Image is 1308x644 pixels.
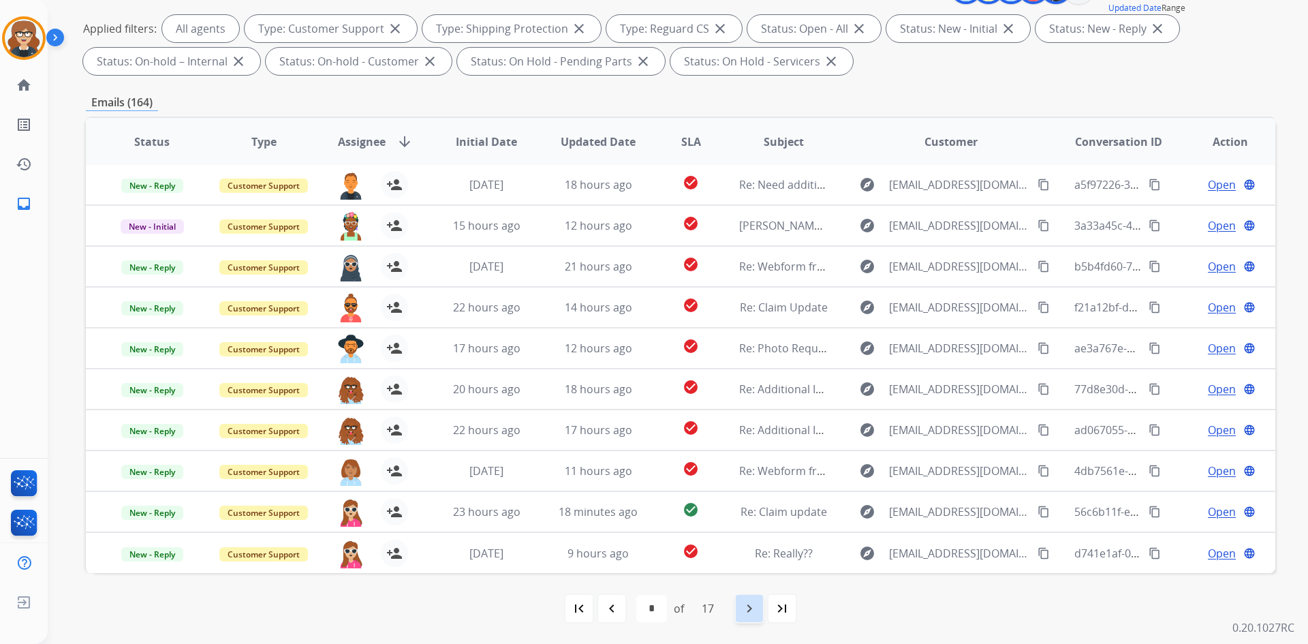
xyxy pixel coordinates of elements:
span: Open [1208,177,1236,193]
mat-icon: person_add [386,381,403,397]
div: Status: New - Reply [1035,15,1179,42]
mat-icon: person_add [386,177,403,193]
span: Open [1208,545,1236,562]
span: New - Reply [121,301,183,316]
img: agent-avatar [337,253,364,281]
span: Customer Support [219,179,308,193]
span: [EMAIL_ADDRESS][DOMAIN_NAME] [889,463,1029,479]
span: [EMAIL_ADDRESS][DOMAIN_NAME] [889,177,1029,193]
span: f21a12bf-d10a-480c-b492-59b3901b7407 [1074,300,1281,315]
mat-icon: explore [859,422,875,438]
div: Type: Reguard CS [606,15,742,42]
div: Status: On-hold – Internal [83,48,260,75]
span: 11 hours ago [565,463,632,478]
span: [PERSON_NAME] updated photo [739,218,904,233]
span: Range [1108,2,1185,14]
img: agent-avatar [337,498,364,527]
span: 77d8e30d-b53b-451b-a1f2-87d43db676f8 [1074,382,1284,397]
div: Type: Shipping Protection [422,15,601,42]
mat-icon: close [422,53,438,70]
p: Emails (164) [86,94,158,111]
mat-icon: first_page [571,600,587,617]
mat-icon: content_copy [1038,424,1050,436]
mat-icon: language [1243,179,1256,191]
span: 12 hours ago [565,341,632,356]
mat-icon: navigate_next [741,600,758,617]
mat-icon: history [16,156,32,172]
span: Customer Support [219,342,308,356]
mat-icon: person_add [386,340,403,356]
div: 17 [691,595,725,622]
mat-icon: check_circle [683,297,699,313]
span: [DATE] [469,463,503,478]
div: Status: On-hold - Customer [266,48,452,75]
div: Status: On Hold - Servicers [670,48,853,75]
img: agent-avatar [337,171,364,200]
span: 23 hours ago [453,504,520,519]
span: 20 hours ago [453,382,520,397]
img: agent-avatar [337,212,364,241]
span: 17 hours ago [453,341,520,356]
mat-icon: check_circle [683,420,699,436]
mat-icon: check_circle [683,502,699,518]
span: Customer Support [219,260,308,275]
mat-icon: content_copy [1149,465,1161,477]
mat-icon: close [635,53,651,70]
mat-icon: language [1243,301,1256,313]
span: Re: Claim update [741,504,827,519]
span: 17 hours ago [565,423,632,438]
img: agent-avatar [337,457,364,486]
mat-icon: content_copy [1038,342,1050,354]
span: New - Initial [121,219,184,234]
mat-icon: language [1243,424,1256,436]
mat-icon: person_add [386,422,403,438]
mat-icon: check_circle [683,174,699,191]
mat-icon: explore [859,217,875,234]
span: [EMAIL_ADDRESS][DOMAIN_NAME] [889,545,1029,562]
mat-icon: explore [859,177,875,193]
div: of [674,600,684,617]
mat-icon: content_copy [1038,260,1050,273]
span: 21 hours ago [565,259,632,274]
span: ad067055-b737-4a47-ac37-0b14faa8da80 [1074,423,1283,438]
span: Re: Webform from [EMAIL_ADDRESS][DOMAIN_NAME] on [DATE] [739,259,1066,274]
mat-icon: close [1149,20,1166,37]
img: agent-avatar [337,416,364,445]
mat-icon: explore [859,545,875,562]
span: Re: Really?? [755,546,813,561]
mat-icon: explore [859,340,875,356]
button: Updated Date [1108,3,1162,14]
span: Open [1208,340,1236,356]
span: [DATE] [469,546,503,561]
span: New - Reply [121,383,183,397]
mat-icon: inbox [16,196,32,212]
mat-icon: language [1243,260,1256,273]
img: avatar [5,19,43,57]
mat-icon: close [1000,20,1016,37]
mat-icon: explore [859,504,875,520]
mat-icon: language [1243,506,1256,518]
mat-icon: person_add [386,463,403,479]
div: Status: Open - All [747,15,881,42]
mat-icon: list_alt [16,117,32,133]
span: 18 minutes ago [559,504,638,519]
span: 18 hours ago [565,382,632,397]
span: 56c6b11f-e15d-4938-8c0f-e019f9e3f992 [1074,504,1273,519]
span: New - Reply [121,342,183,356]
div: Status: New - Initial [886,15,1030,42]
span: Customer Support [219,301,308,316]
span: New - Reply [121,506,183,520]
span: New - Reply [121,424,183,438]
span: Open [1208,504,1236,520]
img: agent-avatar [337,540,364,568]
span: Open [1208,299,1236,316]
span: 9 hours ago [567,546,629,561]
span: Subject [764,134,804,150]
span: [EMAIL_ADDRESS][DOMAIN_NAME] [889,258,1029,275]
span: 22 hours ago [453,300,520,315]
mat-icon: home [16,77,32,93]
mat-icon: close [823,53,839,70]
mat-icon: content_copy [1038,301,1050,313]
span: Customer Support [219,506,308,520]
span: Customer Support [219,219,308,234]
